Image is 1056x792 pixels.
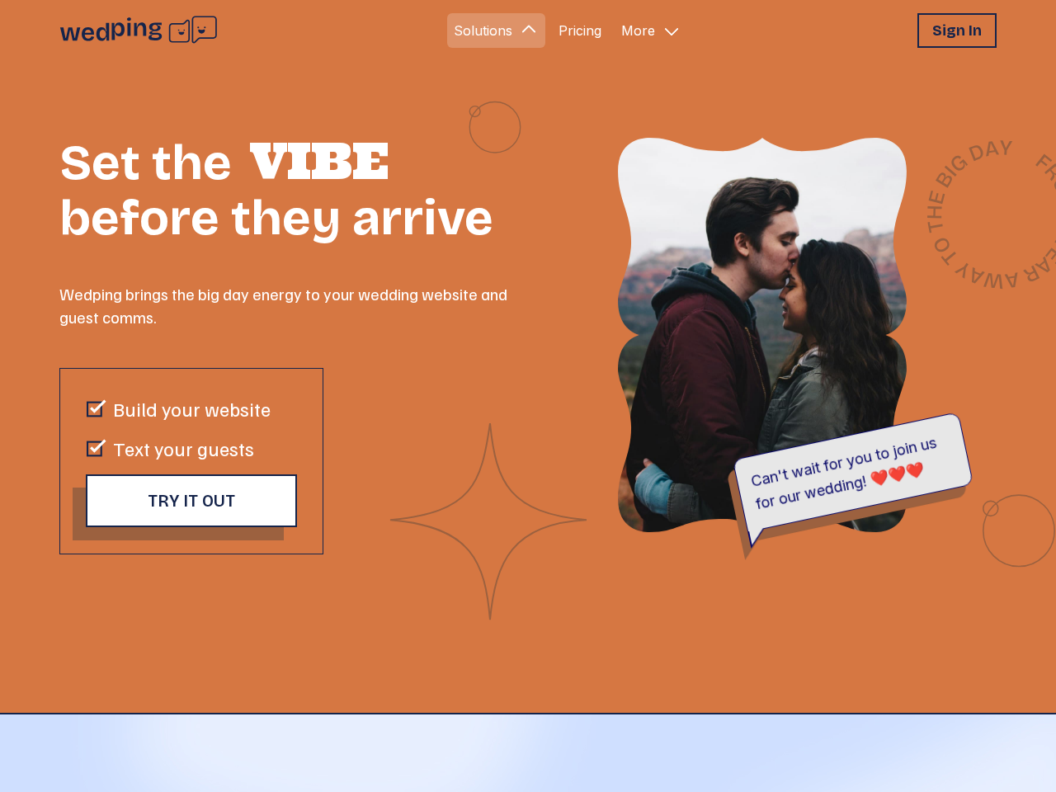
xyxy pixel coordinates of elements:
p: Solutions [454,21,512,40]
button: Try it out [86,474,297,527]
nav: Primary Navigation [447,13,688,48]
p: Wedping brings the big day energy to your wedding website and guest comms. [59,282,528,328]
div: Can't wait for you to join us for our wedding! ❤️️️❤️️️❤️ [733,412,974,532]
button: Solutions [447,13,545,48]
p: Build your website [113,395,271,422]
span: Try it out [148,491,235,511]
p: Text your guests [113,435,254,461]
p: More [621,21,655,40]
button: More [615,13,688,48]
h1: Sign In [932,19,982,42]
img: couple [528,136,997,532]
a: Pricing [559,21,601,40]
span: VIBE [250,129,389,192]
h1: Set the before they arrive [59,114,528,243]
button: Sign In [917,13,997,48]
